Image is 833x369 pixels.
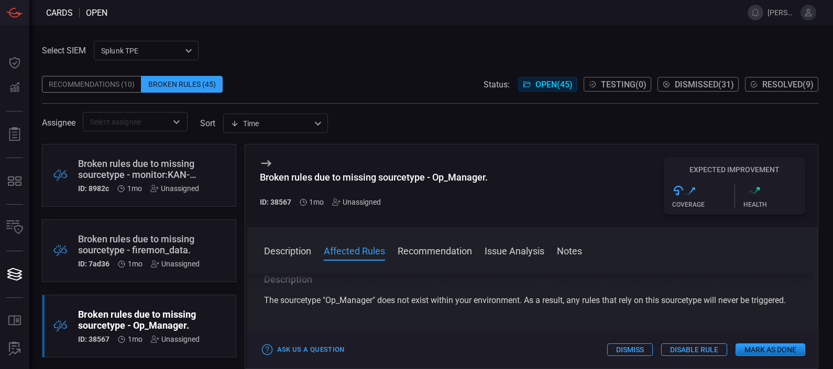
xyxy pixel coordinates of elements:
span: Testing ( 0 ) [601,80,646,90]
button: Reports [2,122,27,147]
h5: ID: 8982c [78,184,109,193]
h5: ID: 38567 [260,198,291,206]
div: Unassigned [151,260,200,268]
span: open [86,8,107,18]
label: Select SIEM [42,46,86,55]
span: Aug 21, 2025 5:32 AM [128,335,143,343]
button: Cards [2,262,27,287]
div: Health [743,201,806,208]
span: The sourcetype "Op_Manager" does not exist within your environment. As a result, any rules that r... [264,295,786,305]
div: Unassigned [332,198,381,206]
h5: ID: 38567 [78,335,109,343]
button: Detections [2,75,27,100]
span: Aug 21, 2025 5:46 AM [127,184,142,193]
button: Dismiss [607,343,653,356]
span: Resolved ( 9 ) [762,80,814,90]
div: Broken rules due to missing sourcetype - monitor:KAN-HLS. [78,158,199,180]
button: Disable Rule [661,343,727,356]
div: Coverage [672,201,735,208]
div: Time [231,118,311,129]
input: Select assignee [86,115,167,128]
button: Dismissed(31) [657,77,739,92]
button: Open [169,115,184,129]
div: Unassigned [150,184,199,193]
button: Issue Analysis [485,244,544,256]
div: Broken rules due to missing sourcetype - Op_Manager. [260,172,488,183]
span: Aug 21, 2025 5:37 AM [128,260,143,268]
div: Broken rules due to missing sourcetype - firemon_data. [78,233,200,255]
span: Open ( 45 ) [535,80,573,90]
button: Recommendation [398,244,472,256]
button: Resolved(9) [745,77,818,92]
button: ALERT ANALYSIS [2,337,27,362]
label: sort [200,118,215,128]
button: Affected Rules [324,244,385,256]
span: [PERSON_NAME][EMAIL_ADDRESS][PERSON_NAME][DOMAIN_NAME] [768,8,796,17]
span: Aug 21, 2025 5:32 AM [309,198,324,206]
button: Dashboard [2,50,27,75]
button: Open(45) [518,77,577,92]
p: Splunk TPE [101,46,182,56]
span: Cards [46,8,73,18]
div: Broken rules due to missing sourcetype - Op_Manager. [78,309,200,331]
button: Notes [557,244,582,256]
h5: ID: 7ad36 [78,260,109,268]
button: Rule Catalog [2,308,27,333]
span: Dismissed ( 31 ) [675,80,734,90]
span: Assignee [42,118,75,128]
button: Mark as Done [736,343,805,356]
button: MITRE - Detection Posture [2,169,27,194]
button: Testing(0) [584,77,651,92]
h5: Expected Improvement [664,165,805,174]
button: Inventory [2,215,27,240]
div: Recommendations (10) [42,76,141,93]
div: Unassigned [151,335,200,343]
button: Description [264,244,311,256]
span: Status: [484,80,510,90]
button: Ask Us a Question [260,342,347,358]
div: Broken Rules (45) [141,76,223,93]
